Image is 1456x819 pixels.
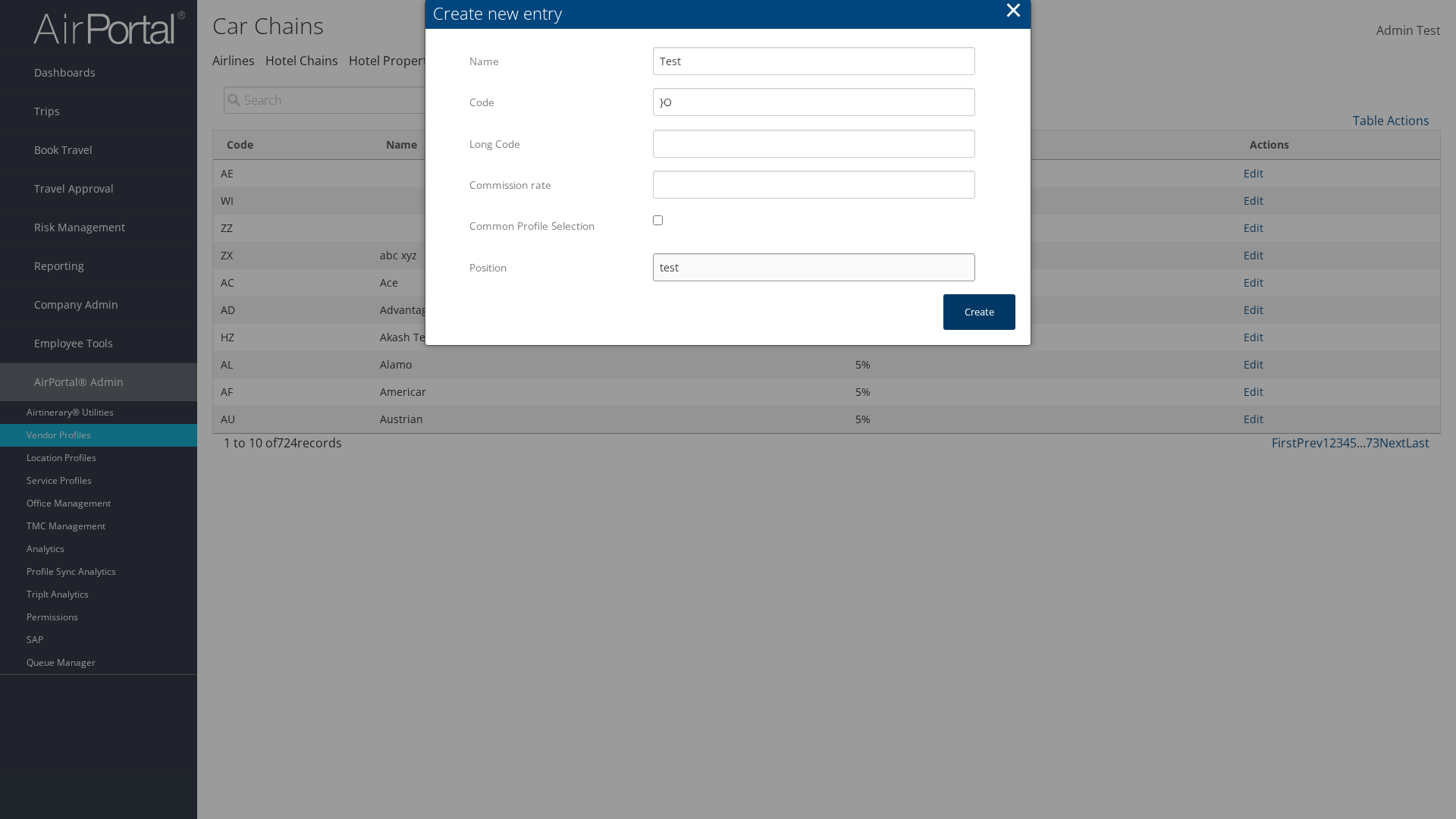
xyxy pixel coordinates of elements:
[469,212,642,240] label: Common Profile Selection
[469,88,642,117] label: Code
[469,171,642,199] label: Commission rate
[469,130,642,158] label: Long Code
[433,2,1031,25] div: Create new entry
[469,253,642,282] label: Position
[943,294,1015,330] button: Create
[469,47,642,76] label: Name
